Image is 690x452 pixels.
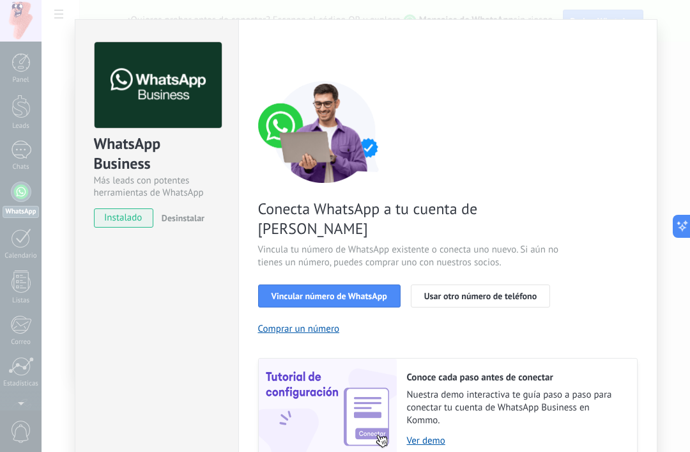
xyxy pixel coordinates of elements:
[258,244,562,269] span: Vincula tu número de WhatsApp existente o conecta uno nuevo. Si aún no tienes un número, puedes c...
[94,134,220,175] div: WhatsApp Business
[258,81,392,183] img: connect number
[411,284,550,308] button: Usar otro número de teléfono
[258,323,340,335] button: Comprar un número
[407,371,624,384] h2: Conoce cada paso antes de conectar
[407,435,624,447] a: Ver demo
[162,212,204,224] span: Desinstalar
[407,389,624,427] span: Nuestra demo interactiva te guía paso a paso para conectar tu cuenta de WhatsApp Business en Kommo.
[272,292,387,300] span: Vincular número de WhatsApp
[95,208,153,228] span: instalado
[94,175,220,199] div: Más leads con potentes herramientas de WhatsApp
[157,208,204,228] button: Desinstalar
[258,284,401,308] button: Vincular número de WhatsApp
[424,292,537,300] span: Usar otro número de teléfono
[95,42,222,129] img: logo_main.png
[258,199,562,238] span: Conecta WhatsApp a tu cuenta de [PERSON_NAME]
